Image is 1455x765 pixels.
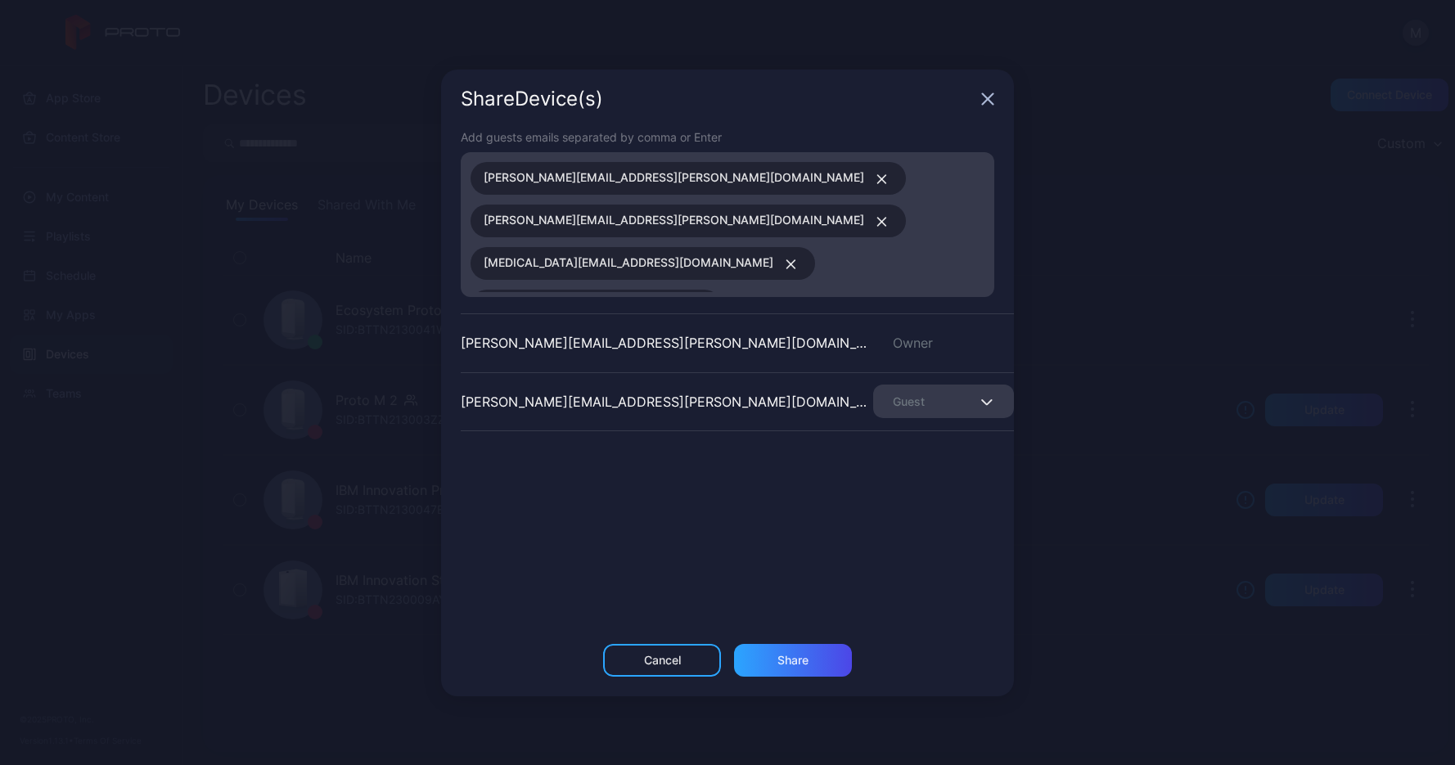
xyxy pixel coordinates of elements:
[873,385,1014,418] button: Guest
[484,253,773,274] span: [MEDICAL_DATA][EMAIL_ADDRESS][DOMAIN_NAME]
[461,333,873,353] div: [PERSON_NAME][EMAIL_ADDRESS][PERSON_NAME][DOMAIN_NAME]
[644,654,681,667] div: Cancel
[484,168,864,189] span: [PERSON_NAME][EMAIL_ADDRESS][PERSON_NAME][DOMAIN_NAME]
[461,89,975,109] div: Share Device (s)
[873,333,1014,353] div: Owner
[461,128,994,146] div: Add guests emails separated by comma or Enter
[603,644,721,677] button: Cancel
[734,644,852,677] button: Share
[484,210,864,232] span: [PERSON_NAME][EMAIL_ADDRESS][PERSON_NAME][DOMAIN_NAME]
[461,392,873,412] div: [PERSON_NAME][EMAIL_ADDRESS][PERSON_NAME][DOMAIN_NAME]
[777,654,809,667] div: Share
